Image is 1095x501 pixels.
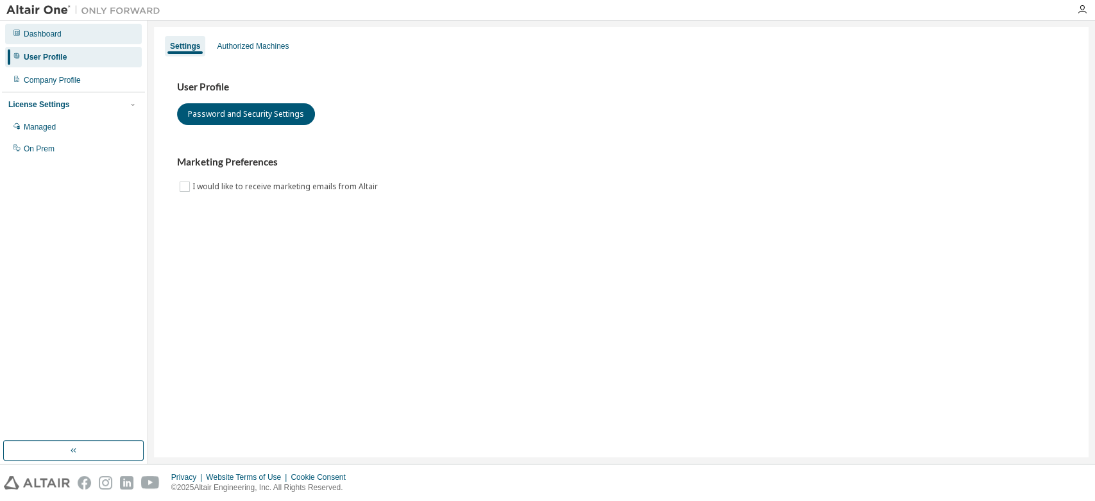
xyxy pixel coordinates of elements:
div: Cookie Consent [291,472,353,482]
div: Managed [24,122,56,132]
div: Privacy [171,472,206,482]
button: Password and Security Settings [177,103,315,125]
img: Altair One [6,4,167,17]
div: Settings [170,41,200,51]
img: instagram.svg [99,476,112,489]
img: facebook.svg [78,476,91,489]
img: youtube.svg [141,476,160,489]
p: © 2025 Altair Engineering, Inc. All Rights Reserved. [171,482,353,493]
div: License Settings [8,99,69,110]
h3: Marketing Preferences [177,156,1065,169]
div: Dashboard [24,29,62,39]
div: Website Terms of Use [206,472,291,482]
h3: User Profile [177,81,1065,94]
div: Authorized Machines [217,41,289,51]
div: User Profile [24,52,67,62]
img: linkedin.svg [120,476,133,489]
img: altair_logo.svg [4,476,70,489]
div: On Prem [24,144,55,154]
div: Company Profile [24,75,81,85]
label: I would like to receive marketing emails from Altair [192,179,380,194]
